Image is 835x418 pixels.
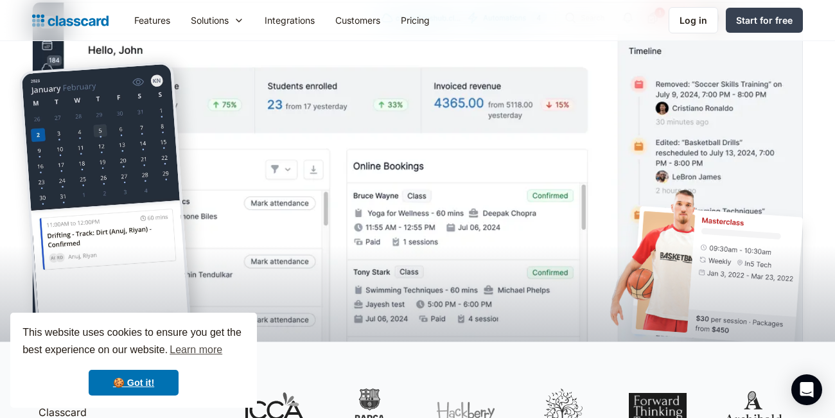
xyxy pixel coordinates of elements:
a: Customers [325,6,391,35]
div: Log in [680,13,707,27]
div: Solutions [191,13,229,27]
a: Pricing [391,6,440,35]
a: Start for free [726,8,803,33]
a: Features [124,6,180,35]
div: Open Intercom Messenger [791,374,822,405]
a: Log in [669,7,718,33]
a: Logo [32,12,109,30]
div: cookieconsent [10,313,257,408]
a: Integrations [254,6,325,35]
a: dismiss cookie message [89,370,179,396]
span: This website uses cookies to ensure you get the best experience on our website. [22,325,245,360]
a: learn more about cookies [168,340,224,360]
div: Solutions [180,6,254,35]
div: Start for free [736,13,793,27]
